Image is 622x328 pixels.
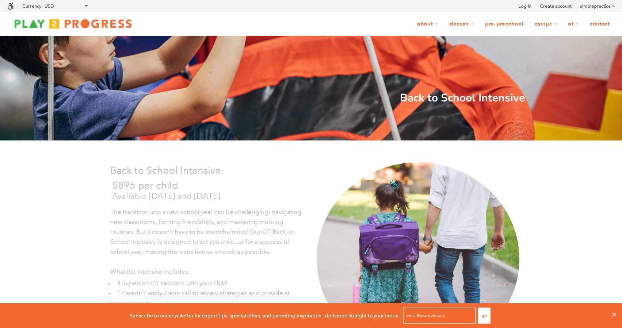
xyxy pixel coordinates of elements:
p: What the intensive includes: [110,267,306,277]
p: Subscribe to our newsletter for expert tips, special offers, and parenting inspiration - delivere... [130,312,400,320]
a: Contact [585,17,615,31]
button: Go [478,308,491,324]
li: 3 In-person OT sessions with your child [108,278,306,288]
p: Available [DATE] and [DATE] [112,191,306,202]
a: Camps [530,17,562,31]
a: Classes [444,17,479,31]
a: OT [563,17,584,31]
a: About [412,17,443,31]
p: Back to School Intensive [110,162,306,178]
label: Currency [22,3,41,9]
a: simplepractice > [580,3,615,10]
a: Log in [518,3,531,10]
a: Pre-Preschool [480,17,528,31]
a: Create account [540,3,572,10]
span: The transition into a new school year can be challenging- navigating new classrooms, forming frie... [110,208,301,256]
span: $895 per child [112,179,178,191]
input: email@example.com [403,308,476,324]
img: Play2Progress logo [7,16,139,31]
strong: Back to School Intensive [400,90,525,105]
li: 1 Parent/ Family Zoom call to review strategies and provide at home support [108,288,306,308]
